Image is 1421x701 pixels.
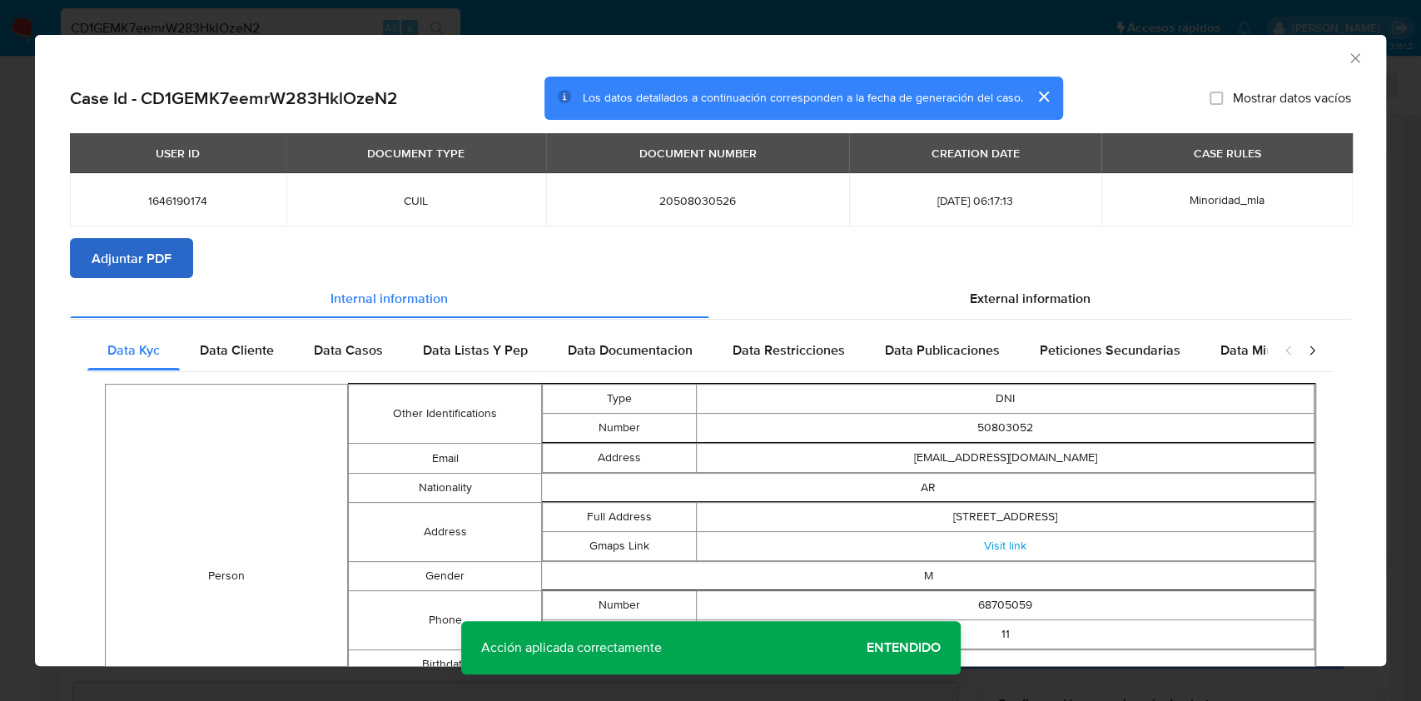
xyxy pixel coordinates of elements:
span: Data Minoridad [1220,341,1312,360]
td: 50803052 [697,413,1314,442]
td: Address [348,502,541,561]
span: Data Casos [314,341,383,360]
span: Data Publicaciones [885,341,1000,360]
div: Detailed info [70,278,1351,318]
div: CREATION DATE [922,138,1030,167]
td: Gender [348,561,541,590]
span: Mostrar datos vacíos [1233,89,1351,106]
div: DOCUMENT NUMBER [629,138,766,167]
span: Data Kyc [107,341,160,360]
td: Email [348,443,541,473]
td: Other Identifications [348,384,541,443]
td: DNI [697,384,1314,413]
div: closure-recommendation-modal [35,35,1386,666]
td: Type [543,384,697,413]
a: Visit link [984,537,1026,554]
span: 20508030526 [566,192,829,207]
span: Data Cliente [200,341,274,360]
span: CUIL [306,192,526,207]
td: [EMAIL_ADDRESS][DOMAIN_NAME] [697,443,1314,472]
div: Detailed internal info [87,331,1267,370]
div: USER ID [146,138,210,167]
input: Mostrar datos vacíos [1210,91,1223,104]
span: Data Listas Y Pep [423,341,528,360]
td: Number [543,413,697,442]
td: Area Code [543,619,697,649]
td: Birthdate [348,649,541,679]
td: [STREET_ADDRESS] [697,502,1314,531]
span: Data Documentacion [568,341,693,360]
span: Los datos detallados a continuación corresponden a la fecha de generación del caso. [583,89,1023,106]
button: Adjuntar PDF [70,238,193,278]
td: 11 [697,619,1314,649]
td: AR [542,473,1315,502]
td: Phone [348,590,541,649]
td: [DATE] [542,649,1315,679]
span: Peticiones Secundarias [1040,341,1180,360]
h2: Case Id - CD1GEMK7eemrW283HklOzeN2 [70,87,398,108]
div: CASE RULES [1183,138,1270,167]
span: External information [970,288,1091,307]
td: Full Address [543,502,697,531]
td: Nationality [348,473,541,502]
button: cerrar [1023,77,1063,117]
td: Address [543,443,697,472]
td: M [542,561,1315,590]
td: Number [543,590,697,619]
div: DOCUMENT TYPE [357,138,474,167]
span: Internal information [330,288,448,307]
span: 1646190174 [90,192,266,207]
button: Cerrar ventana [1347,50,1362,65]
td: 68705059 [697,590,1314,619]
span: Data Restricciones [733,341,845,360]
td: Gmaps Link [543,531,697,560]
span: Adjuntar PDF [92,240,171,276]
span: [DATE] 06:17:13 [869,192,1081,207]
span: Minoridad_mla [1190,191,1264,207]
